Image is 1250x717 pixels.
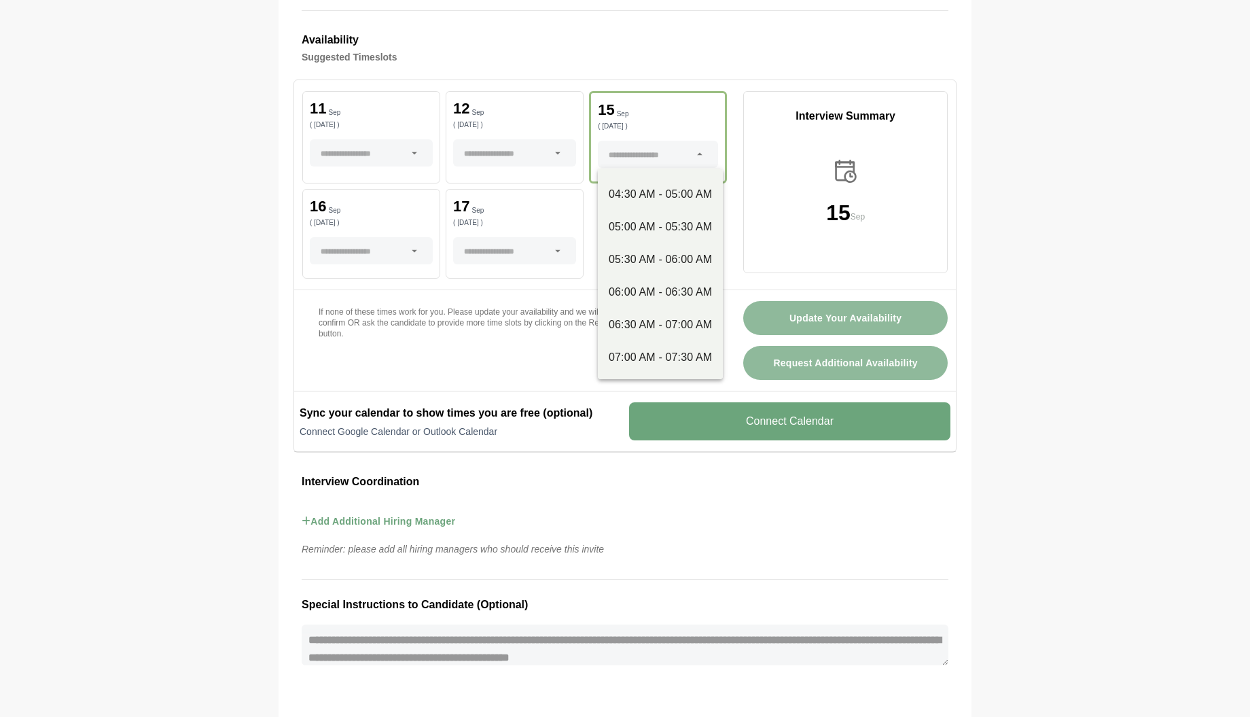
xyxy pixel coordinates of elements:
p: ( [DATE] ) [453,122,576,128]
p: ( [DATE] ) [453,220,576,226]
p: Sep [617,111,629,118]
p: 11 [310,101,326,116]
img: calender [832,157,860,186]
p: Sep [472,207,484,214]
h3: Interview Coordination [302,473,948,491]
div: 05:00 AM - 05:30 AM [609,219,712,235]
p: 15 [826,202,851,224]
p: ( [DATE] ) [598,123,718,130]
div: 06:30 AM - 07:00 AM [609,317,712,333]
p: Interview Summary [744,108,947,124]
p: Connect Google Calendar or Outlook Calendar [300,425,621,438]
h2: Sync your calendar to show times you are free (optional) [300,405,621,421]
p: Sep [328,109,340,116]
div: 07:00 AM - 07:30 AM [609,349,712,366]
p: Sep [472,109,484,116]
p: Reminder: please add all hiring managers who should receive this invite [293,541,957,557]
div: 04:30 AM - 05:00 AM [609,186,712,203]
p: 12 [453,101,469,116]
p: 16 [310,199,326,214]
button: Update Your Availability [743,301,948,335]
p: Sep [328,207,340,214]
button: Add Additional Hiring Manager [302,502,455,541]
div: 06:00 AM - 06:30 AM [609,284,712,300]
p: 17 [453,199,469,214]
p: 15 [598,103,614,118]
p: ( [DATE] ) [310,122,433,128]
h4: Suggested Timeslots [302,49,948,65]
p: ( [DATE] ) [310,220,433,226]
h3: Availability [302,31,948,49]
div: 05:30 AM - 06:00 AM [609,251,712,268]
v-button: Connect Calendar [629,402,950,440]
p: If none of these times work for you. Please update your availability and we will share it with yo... [319,307,711,339]
h3: Special Instructions to Candidate (Optional) [302,596,948,614]
button: Request Additional Availability [743,346,948,380]
p: Sep [851,210,865,224]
